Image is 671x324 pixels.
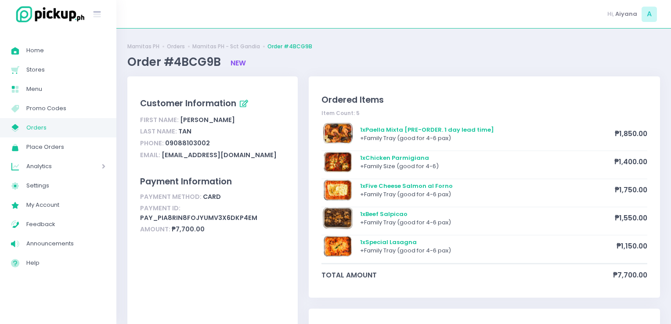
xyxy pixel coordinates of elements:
[140,115,179,124] span: First Name:
[26,103,105,114] span: Promo Codes
[615,10,637,18] span: Aiyana
[140,149,285,161] div: [EMAIL_ADDRESS][DOMAIN_NAME]
[140,204,180,212] span: Payment ID:
[140,97,285,112] div: Customer Information
[140,175,285,188] div: Payment Information
[26,180,105,191] span: Settings
[613,270,647,280] span: ₱7,700.00
[26,122,105,133] span: Orders
[140,225,170,234] span: Amount:
[140,192,202,201] span: Payment Method:
[321,270,613,280] span: total amount
[140,127,177,136] span: Last Name:
[192,43,260,50] a: Mamitas PH - Sct Gandia
[26,45,105,56] span: Home
[26,161,77,172] span: Analytics
[231,58,246,68] span: new
[26,83,105,95] span: Menu
[26,141,105,153] span: Place Orders
[607,10,614,18] span: Hi,
[26,257,105,269] span: Help
[140,191,285,203] div: card
[321,94,647,106] div: Ordered Items
[140,126,285,138] div: Tan
[642,7,657,22] span: A
[26,64,105,76] span: Stores
[140,224,285,236] div: ₱7,700.00
[26,219,105,230] span: Feedback
[127,54,224,70] span: Order #4BCG9B
[321,109,647,117] div: Item Count: 5
[267,43,312,50] a: Order #4BCG9B
[11,5,86,24] img: logo
[127,43,159,50] a: Mamitas PH
[26,238,105,249] span: Announcements
[140,139,164,148] span: Phone:
[140,137,285,149] div: 09088103002
[26,199,105,211] span: My Account
[140,114,285,126] div: [PERSON_NAME]
[167,43,185,50] a: Orders
[140,151,160,159] span: Email:
[140,203,285,224] div: pay_piA8Rin8FoJYUmV3X6DKP4eM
